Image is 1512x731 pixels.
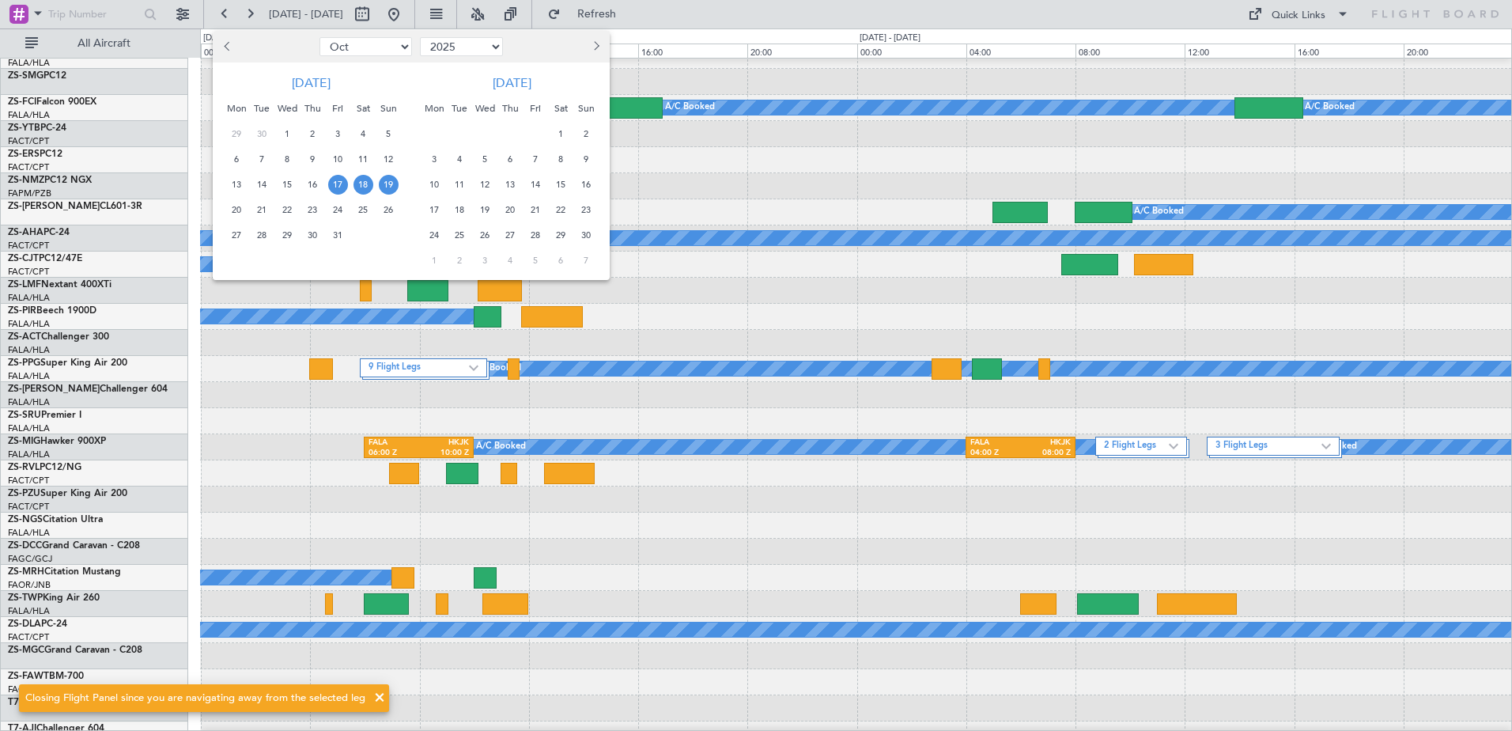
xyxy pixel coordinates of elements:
[328,200,348,220] span: 24
[278,200,297,220] span: 22
[325,146,350,172] div: 10-10-2025
[551,200,571,220] span: 22
[376,146,401,172] div: 12-10-2025
[501,150,520,169] span: 6
[523,248,548,273] div: 5-12-2025
[350,197,376,222] div: 25-10-2025
[421,248,447,273] div: 1-12-2025
[425,225,444,245] span: 24
[350,121,376,146] div: 4-10-2025
[350,96,376,121] div: Sat
[274,121,300,146] div: 1-10-2025
[472,248,497,273] div: 3-12-2025
[376,96,401,121] div: Sun
[421,96,447,121] div: Mon
[548,248,573,273] div: 6-12-2025
[576,251,596,271] span: 7
[252,150,272,169] span: 7
[300,121,325,146] div: 2-10-2025
[447,222,472,248] div: 25-11-2025
[497,197,523,222] div: 20-11-2025
[353,175,373,195] span: 18
[472,197,497,222] div: 19-11-2025
[224,197,249,222] div: 20-10-2025
[450,225,470,245] span: 25
[421,222,447,248] div: 24-11-2025
[224,222,249,248] div: 27-10-2025
[353,200,373,220] span: 25
[576,124,596,144] span: 2
[376,121,401,146] div: 5-10-2025
[224,146,249,172] div: 6-10-2025
[300,197,325,222] div: 23-10-2025
[523,197,548,222] div: 21-11-2025
[219,34,236,59] button: Previous month
[523,146,548,172] div: 7-11-2025
[421,146,447,172] div: 3-11-2025
[325,96,350,121] div: Fri
[447,96,472,121] div: Tue
[278,124,297,144] span: 1
[249,222,274,248] div: 28-10-2025
[475,225,495,245] span: 26
[576,175,596,195] span: 16
[300,172,325,197] div: 16-10-2025
[379,200,399,220] span: 26
[573,121,599,146] div: 2-11-2025
[421,172,447,197] div: 10-11-2025
[274,172,300,197] div: 15-10-2025
[501,175,520,195] span: 13
[249,197,274,222] div: 21-10-2025
[350,146,376,172] div: 11-10-2025
[227,175,247,195] span: 13
[425,200,444,220] span: 17
[379,150,399,169] span: 12
[300,146,325,172] div: 9-10-2025
[379,124,399,144] span: 5
[497,248,523,273] div: 4-12-2025
[278,150,297,169] span: 8
[526,251,546,271] span: 5
[421,197,447,222] div: 17-11-2025
[224,172,249,197] div: 13-10-2025
[325,121,350,146] div: 3-10-2025
[576,200,596,220] span: 23
[551,251,571,271] span: 6
[350,172,376,197] div: 18-10-2025
[573,222,599,248] div: 30-11-2025
[252,175,272,195] span: 14
[548,222,573,248] div: 29-11-2025
[425,150,444,169] span: 3
[551,175,571,195] span: 15
[303,124,323,144] span: 2
[573,197,599,222] div: 23-11-2025
[551,225,571,245] span: 29
[523,222,548,248] div: 28-11-2025
[548,197,573,222] div: 22-11-2025
[501,225,520,245] span: 27
[447,197,472,222] div: 18-11-2025
[303,200,323,220] span: 23
[523,96,548,121] div: Fri
[497,96,523,121] div: Thu
[551,124,571,144] span: 1
[551,150,571,169] span: 8
[249,96,274,121] div: Tue
[576,225,596,245] span: 30
[252,124,272,144] span: 30
[548,172,573,197] div: 15-11-2025
[526,200,546,220] span: 21
[420,37,503,56] select: Select year
[249,146,274,172] div: 7-10-2025
[319,37,412,56] select: Select month
[252,225,272,245] span: 28
[587,34,604,59] button: Next month
[300,222,325,248] div: 30-10-2025
[353,150,373,169] span: 11
[224,96,249,121] div: Mon
[278,175,297,195] span: 15
[227,200,247,220] span: 20
[274,146,300,172] div: 8-10-2025
[472,96,497,121] div: Wed
[249,121,274,146] div: 30-9-2025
